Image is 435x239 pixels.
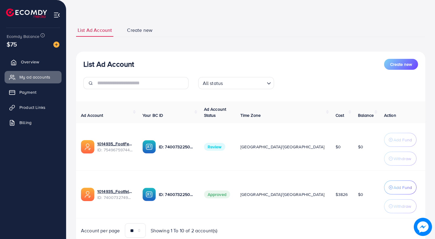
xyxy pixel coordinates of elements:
img: image [53,42,59,48]
span: Billing [19,119,32,126]
span: Action [384,112,396,118]
button: Withdraw [384,199,417,213]
a: Product Links [5,101,62,113]
a: 1014935_Footfellow_1723117377587 [97,188,133,194]
span: Approved [204,190,230,198]
span: Ecomdy Balance [7,33,39,39]
span: Account per page [81,227,120,234]
span: $3826 [336,191,348,197]
a: 1014935_FootFellow 2_1757798039889 [97,141,133,147]
span: My ad accounts [19,74,50,80]
img: menu [53,12,60,19]
a: My ad accounts [5,71,62,83]
p: Add Fund [393,184,412,191]
span: Cost [336,112,344,118]
span: All status [202,79,224,88]
img: ic-ads-acc.e4c84228.svg [81,188,94,201]
button: Create new [384,59,418,70]
input: Search for option [225,78,264,88]
span: Create new [127,27,152,34]
span: Your BC ID [142,112,163,118]
span: $0 [358,144,363,150]
p: ID: 7400732250150567952 [159,143,194,150]
span: Time Zone [240,112,261,118]
img: ic-ads-acc.e4c84228.svg [81,140,94,153]
span: [GEOGRAPHIC_DATA]/[GEOGRAPHIC_DATA] [240,191,325,197]
a: Payment [5,86,62,98]
span: Balance [358,112,374,118]
div: <span class='underline'>1014935_FootFellow 2_1757798039889</span></br>7549675974431064082 [97,141,133,153]
span: Ad Account [81,112,103,118]
span: Payment [19,89,36,95]
span: Review [204,143,225,151]
span: $75 [7,40,17,49]
button: Withdraw [384,152,417,166]
span: ID: 7400732749935558672 [97,194,133,200]
span: ID: 7549675974431064082 [97,147,133,153]
div: <span class='underline'>1014935_Footfellow_1723117377587</span></br>7400732749935558672 [97,188,133,201]
p: ID: 7400732250150567952 [159,191,194,198]
a: Billing [5,116,62,129]
p: Add Fund [393,136,412,143]
span: $0 [336,144,341,150]
button: Add Fund [384,133,417,147]
img: ic-ba-acc.ded83a64.svg [142,140,156,153]
span: $0 [358,191,363,197]
button: Add Fund [384,180,417,194]
span: Overview [21,59,39,65]
img: ic-ba-acc.ded83a64.svg [142,188,156,201]
div: Search for option [198,77,274,89]
p: Withdraw [393,203,411,210]
span: [GEOGRAPHIC_DATA]/[GEOGRAPHIC_DATA] [240,144,325,150]
span: Showing 1 To 10 of 2 account(s) [151,227,218,234]
a: Overview [5,56,62,68]
img: image [414,218,432,236]
span: Create new [390,61,412,67]
span: Product Links [19,104,45,110]
span: Ad Account Status [204,106,226,118]
p: Withdraw [393,155,411,162]
span: List Ad Account [78,27,112,34]
h3: List Ad Account [83,60,134,69]
img: logo [6,8,47,18]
